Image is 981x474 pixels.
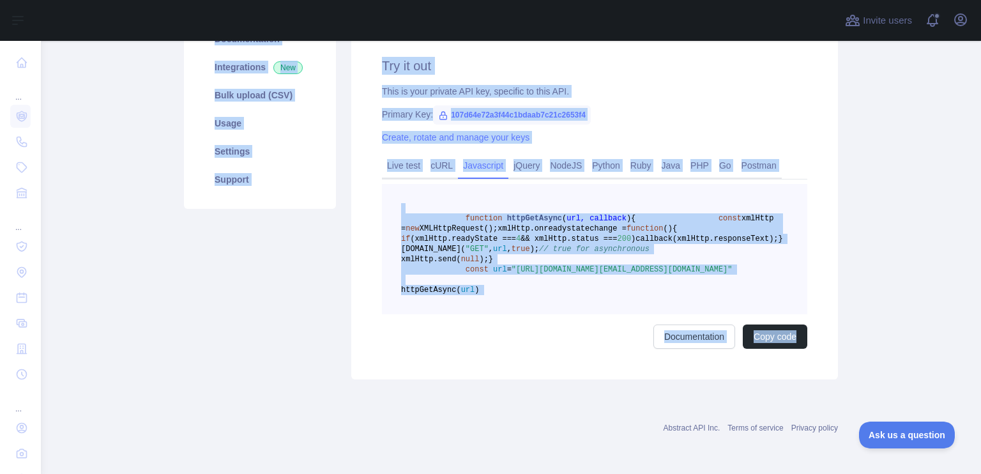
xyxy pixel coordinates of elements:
span: xmlHttp.onreadystatechange = [498,224,627,233]
a: Ruby [625,155,657,176]
span: const [466,265,489,274]
span: // true for asynchronous [539,245,650,254]
a: Create, rotate and manage your keys [382,132,529,142]
a: Java [657,155,686,176]
span: ( [562,214,567,223]
a: Terms of service [727,424,783,432]
span: { [631,214,635,223]
span: = [507,265,512,274]
span: Invite users [863,13,912,28]
span: url [461,286,475,294]
span: ( [663,224,667,233]
span: callback(xmlHttp.responseText); [635,234,778,243]
button: Copy code [743,325,807,349]
span: , [507,245,512,254]
a: Python [587,155,625,176]
span: ) [627,214,631,223]
a: Documentation [653,325,735,349]
a: Settings [199,137,321,165]
span: function [627,224,664,233]
a: Postman [736,155,782,176]
span: null [461,255,480,264]
span: 4 [516,234,521,243]
a: Abstract API Inc. [664,424,720,432]
span: url [493,265,507,274]
a: jQuery [508,155,545,176]
span: } [779,234,783,243]
span: const [719,214,741,223]
a: Support [199,165,321,194]
span: ) [475,286,479,294]
button: Invite users [842,10,915,31]
span: httpGetAsync( [401,286,461,294]
span: { [673,224,677,233]
span: xmlHttp.send( [401,255,461,264]
h2: Try it out [382,57,807,75]
span: "[URL][DOMAIN_NAME][EMAIL_ADDRESS][DOMAIN_NAME]" [512,265,733,274]
span: ); [479,255,488,264]
iframe: Toggle Customer Support [859,422,955,448]
span: 107d64e72a3f44c1bdaab7c21c2653f4 [433,105,591,125]
a: Bulk upload (CSV) [199,81,321,109]
span: } [489,255,493,264]
span: if [401,234,410,243]
span: ); [530,245,539,254]
div: ... [10,207,31,233]
a: Usage [199,109,321,137]
a: Live test [382,155,425,176]
div: This is your private API key, specific to this API. [382,85,807,98]
span: && xmlHttp.status === [521,234,617,243]
span: XMLHttpRequest(); [420,224,498,233]
span: New [273,61,303,74]
a: Javascript [458,155,508,176]
span: ) [631,234,635,243]
span: "GET" [466,245,489,254]
span: httpGetAsync [507,214,562,223]
a: Go [714,155,736,176]
div: ... [10,388,31,414]
span: url, callback [567,214,627,223]
span: true [512,245,530,254]
span: 200 [617,234,631,243]
a: cURL [425,155,458,176]
div: ... [10,77,31,102]
span: (xmlHttp.readyState === [410,234,516,243]
span: new [406,224,420,233]
a: Privacy policy [791,424,838,432]
span: [DOMAIN_NAME]( [401,245,466,254]
a: PHP [685,155,714,176]
span: ) [668,224,673,233]
span: , [489,245,493,254]
a: Integrations New [199,53,321,81]
div: Primary Key: [382,108,807,121]
span: url [493,245,507,254]
a: NodeJS [545,155,587,176]
span: function [466,214,503,223]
